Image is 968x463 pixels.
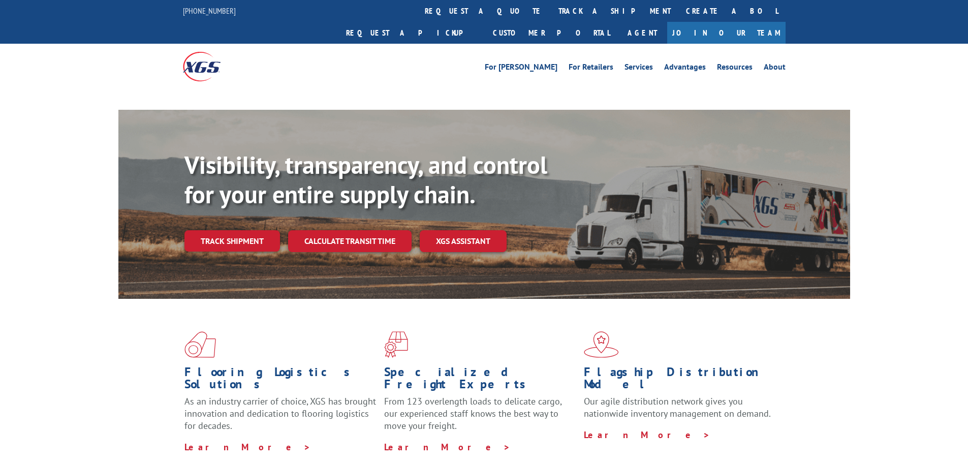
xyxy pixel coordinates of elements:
[584,331,619,358] img: xgs-icon-flagship-distribution-model-red
[420,230,507,252] a: XGS ASSISTANT
[764,63,786,74] a: About
[184,230,280,252] a: Track shipment
[664,63,706,74] a: Advantages
[184,149,547,210] b: Visibility, transparency, and control for your entire supply chain.
[569,63,613,74] a: For Retailers
[584,395,771,419] span: Our agile distribution network gives you nationwide inventory management on demand.
[384,441,511,453] a: Learn More >
[485,22,617,44] a: Customer Portal
[183,6,236,16] a: [PHONE_NUMBER]
[288,230,412,252] a: Calculate transit time
[384,331,408,358] img: xgs-icon-focused-on-flooring-red
[384,395,576,441] p: From 123 overlength loads to delicate cargo, our experienced staff knows the best way to move you...
[384,366,576,395] h1: Specialized Freight Experts
[624,63,653,74] a: Services
[184,331,216,358] img: xgs-icon-total-supply-chain-intelligence-red
[584,429,710,441] a: Learn More >
[184,441,311,453] a: Learn More >
[338,22,485,44] a: Request a pickup
[617,22,667,44] a: Agent
[184,395,376,431] span: As an industry carrier of choice, XGS has brought innovation and dedication to flooring logistics...
[584,366,776,395] h1: Flagship Distribution Model
[485,63,557,74] a: For [PERSON_NAME]
[717,63,753,74] a: Resources
[667,22,786,44] a: Join Our Team
[184,366,377,395] h1: Flooring Logistics Solutions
